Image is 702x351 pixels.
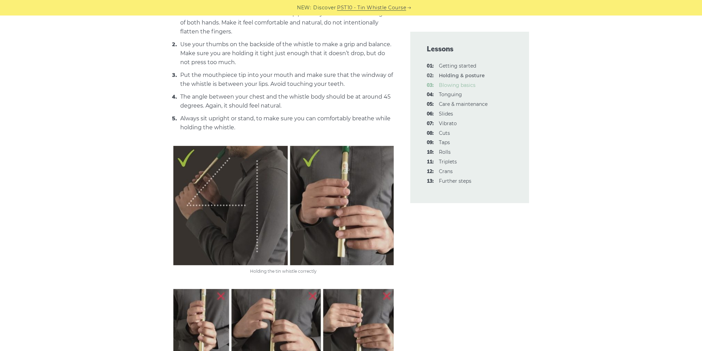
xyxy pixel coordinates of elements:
span: 12: [427,168,434,176]
a: 01:Getting started [439,63,476,69]
li: Cover six holes of the whistle with the top parts of your three middle fingers of both hands. Mak... [179,9,394,36]
a: 05:Care & maintenance [439,101,488,107]
a: 07:Vibrato [439,120,457,127]
li: Always sit upright or stand, to make sure you can comfortably breathe while holding the whistle. [179,114,394,132]
li: Use your thumbs on the backside of the whistle to make a grip and balance. Make sure you are hold... [179,40,394,67]
span: 09: [427,139,434,147]
span: 06: [427,110,434,118]
a: 06:Slides [439,111,453,117]
span: Discover [313,4,336,12]
span: 03: [427,81,434,90]
a: 11:Triplets [439,159,457,165]
span: NEW: [297,4,311,12]
a: 08:Cuts [439,130,450,136]
strong: Holding & posture [439,72,485,79]
span: 02: [427,72,434,80]
span: 05: [427,100,434,109]
span: 07: [427,120,434,128]
img: Holding the tin whistle correctly [173,146,394,265]
li: Put the mouthpiece tip into your mouth and make sure that the windway of the whistle is between y... [179,70,394,89]
a: PST10 - Tin Whistle Course [337,4,406,12]
a: 09:Taps [439,139,450,146]
a: 13:Further steps [439,178,471,184]
span: 01: [427,62,434,70]
a: 04:Tonguing [439,91,462,98]
span: Lessons [427,44,512,54]
figcaption: Holding the tin whistle correctly [173,268,394,275]
span: 10: [427,148,434,157]
li: The angle between your chest and the whistle body should be at around 45 degrees. Again, it shoul... [179,92,394,110]
span: 04: [427,91,434,99]
span: 13: [427,177,434,185]
span: 08: [427,129,434,138]
span: 11: [427,158,434,166]
a: 12:Crans [439,168,453,174]
a: 10:Rolls [439,149,451,155]
a: 03:Blowing basics [439,82,475,88]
